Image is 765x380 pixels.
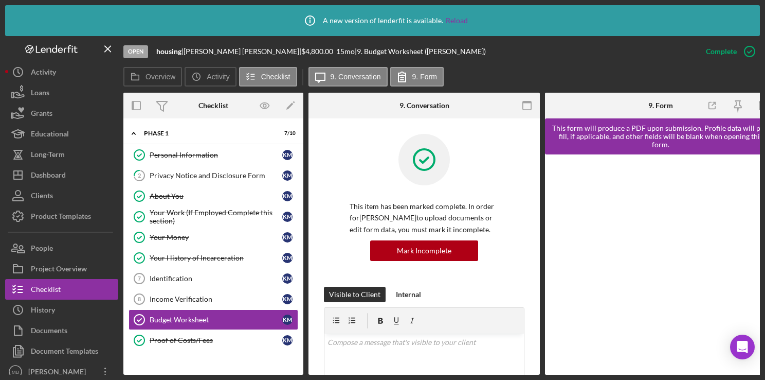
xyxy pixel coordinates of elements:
[31,320,67,343] div: Documents
[282,294,293,304] div: K M
[129,186,298,206] a: About YouKM
[277,130,296,136] div: 7 / 10
[282,170,293,181] div: K M
[31,185,53,209] div: Clients
[324,287,386,302] button: Visible to Client
[5,279,118,300] button: Checklist
[331,73,381,81] label: 9. Conversation
[129,309,298,330] a: Budget WorksheetKM
[31,206,91,229] div: Product Templates
[129,289,298,309] a: 8Income VerificationKM
[355,47,486,56] div: | 9. Budget Worksheet ([PERSON_NAME])
[129,206,298,227] a: Your Work (If Employed Complete this section)KM
[706,41,737,62] div: Complete
[301,47,336,56] div: $4,800.00
[396,287,421,302] div: Internal
[184,47,301,56] div: [PERSON_NAME] [PERSON_NAME] |
[391,287,426,302] button: Internal
[129,330,298,351] a: Proof of Costs/FeesKM
[150,254,282,262] div: Your History of Incarceration
[350,201,499,235] p: This item has been marked complete. In order for [PERSON_NAME] to upload documents or edit form d...
[5,320,118,341] button: Documents
[336,47,355,56] div: 15 mo
[648,101,673,110] div: 9. Form
[150,233,282,241] div: Your Money
[129,268,298,289] a: 7IdentificationKM
[5,258,118,279] button: Project Overview
[282,253,293,263] div: K M
[412,73,437,81] label: 9. Form
[138,296,141,302] tspan: 8
[696,41,760,62] button: Complete
[150,274,282,283] div: Identification
[261,73,290,81] label: Checklist
[5,238,118,258] a: People
[399,101,449,110] div: 9. Conversation
[5,341,118,361] button: Document Templates
[150,295,282,303] div: Income Verification
[282,212,293,222] div: K M
[390,67,444,87] button: 9. Form
[370,240,478,261] button: Mark Incomplete
[144,130,270,136] div: Phase 1
[150,209,282,225] div: Your Work (If Employed Complete this section)
[282,191,293,201] div: K M
[145,73,175,81] label: Overview
[198,101,228,110] div: Checklist
[129,248,298,268] a: Your History of IncarcerationKM
[446,16,468,25] a: Reload
[31,238,53,261] div: People
[5,300,118,320] button: History
[150,336,282,344] div: Proof of Costs/Fees
[397,240,451,261] div: Mark Incomplete
[156,47,181,56] b: housing
[282,335,293,346] div: K M
[138,172,141,179] tspan: 2
[730,335,755,359] div: Open Intercom Messenger
[5,206,118,227] button: Product Templates
[129,145,298,165] a: Personal InformationKM
[123,45,148,58] div: Open
[282,232,293,243] div: K M
[185,67,236,87] button: Activity
[207,73,229,81] label: Activity
[31,300,55,323] div: History
[150,192,282,200] div: About You
[282,273,293,284] div: K M
[156,47,184,56] div: |
[5,185,118,206] button: Clients
[150,151,282,159] div: Personal Information
[308,67,388,87] button: 9. Conversation
[282,315,293,325] div: K M
[31,341,98,364] div: Document Templates
[31,258,87,282] div: Project Overview
[150,171,282,180] div: Privacy Notice and Disclosure Form
[129,227,298,248] a: Your MoneyKM
[239,67,297,87] button: Checklist
[123,67,182,87] button: Overview
[150,316,282,324] div: Budget Worksheet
